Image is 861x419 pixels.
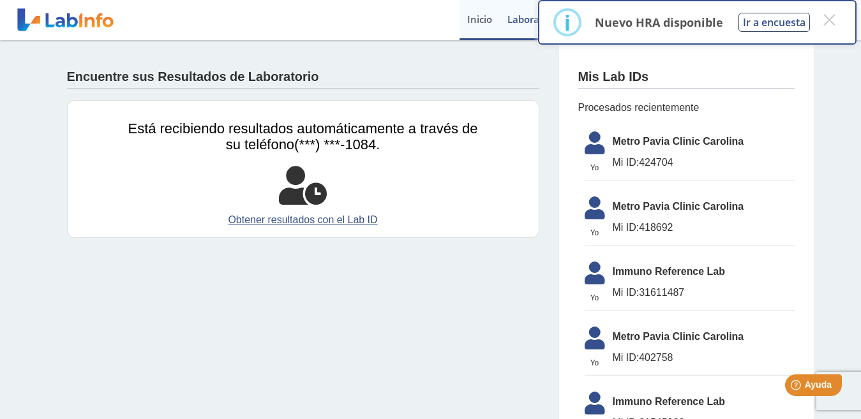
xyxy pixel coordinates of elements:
span: Metro Pavia Clinic Carolina [613,329,795,344]
h4: Encuentre sus Resultados de Laboratorio [67,70,319,85]
span: Mi ID: [613,352,640,363]
span: Yo [577,227,613,239]
span: 418692 [613,220,795,235]
span: Metro Pavia Clinic Carolina [613,199,795,214]
span: Yo [577,357,613,369]
span: Mi ID: [613,287,640,298]
span: 402758 [613,350,795,365]
button: Close this dialog [818,8,841,31]
p: Nuevo HRA disponible [595,15,723,30]
span: Metro Pavia Clinic Carolina [613,134,795,149]
span: Mi ID: [613,157,640,168]
span: Yo [577,292,613,304]
span: Immuno Reference Lab [613,394,795,409]
button: Ir a encuesta [738,13,810,32]
span: Procesados recientemente [578,100,795,115]
h4: Mis Lab IDs [578,70,649,85]
iframe: Help widget launcher [747,369,847,405]
span: 31611487 [613,285,795,300]
span: Está recibiendo resultados automáticamente a través de su teléfono [128,121,478,152]
span: Immuno Reference Lab [613,264,795,279]
span: Mi ID: [613,222,640,233]
div: i [564,11,571,34]
a: Obtener resultados con el Lab ID [128,212,478,228]
span: 424704 [613,155,795,170]
span: Yo [577,162,613,173]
